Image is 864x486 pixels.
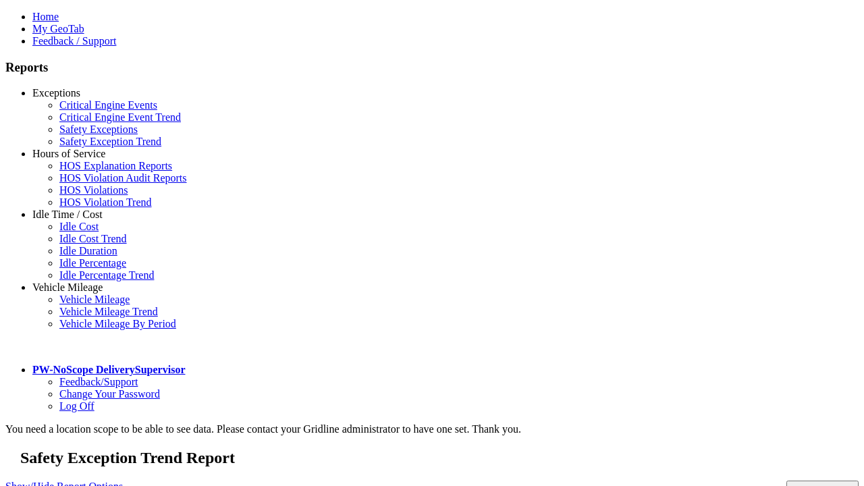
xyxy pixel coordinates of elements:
[59,245,117,256] a: Idle Duration
[59,318,176,329] a: Vehicle Mileage By Period
[59,196,152,208] a: HOS Violation Trend
[59,184,128,196] a: HOS Violations
[32,209,103,220] a: Idle Time / Cost
[59,306,158,317] a: Vehicle Mileage Trend
[59,221,99,232] a: Idle Cost
[32,364,185,375] a: PW-NoScope DeliverySupervisor
[59,388,160,400] a: Change Your Password
[5,60,859,75] h3: Reports
[59,376,138,387] a: Feedback/Support
[59,294,130,305] a: Vehicle Mileage
[32,87,80,99] a: Exceptions
[59,400,94,412] a: Log Off
[59,124,138,135] a: Safety Exceptions
[5,423,859,435] div: You need a location scope to be able to see data. Please contact your Gridline administrator to h...
[20,449,859,467] h2: Safety Exception Trend Report
[59,269,154,281] a: Idle Percentage Trend
[32,35,116,47] a: Feedback / Support
[59,257,126,269] a: Idle Percentage
[32,281,103,293] a: Vehicle Mileage
[59,172,187,184] a: HOS Violation Audit Reports
[59,111,181,123] a: Critical Engine Event Trend
[32,23,84,34] a: My GeoTab
[59,233,127,244] a: Idle Cost Trend
[32,148,105,159] a: Hours of Service
[59,160,172,171] a: HOS Explanation Reports
[32,11,59,22] a: Home
[59,136,161,147] a: Safety Exception Trend
[59,99,157,111] a: Critical Engine Events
